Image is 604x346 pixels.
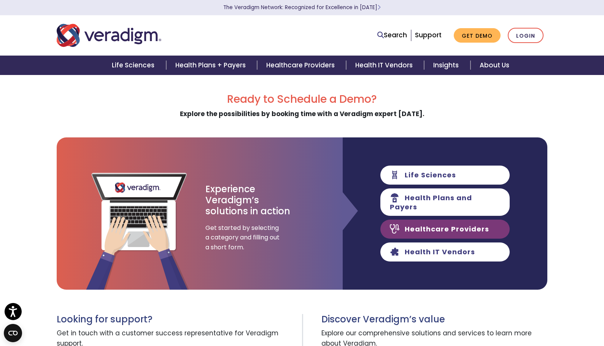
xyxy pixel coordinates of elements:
[205,184,291,217] h3: Experience Veradigm’s solutions in action
[377,30,407,40] a: Search
[57,93,547,106] h2: Ready to Schedule a Demo?
[166,56,257,75] a: Health Plans + Payers
[4,324,22,342] button: Open CMP widget
[257,56,346,75] a: Healthcare Providers
[103,56,166,75] a: Life Sciences
[57,314,296,325] h3: Looking for support?
[57,23,161,48] img: Veradigm logo
[470,56,518,75] a: About Us
[223,4,381,11] a: The Veradigm Network: Recognized for Excellence in [DATE]Learn More
[454,28,501,43] a: Get Demo
[346,56,424,75] a: Health IT Vendors
[321,314,547,325] h3: Discover Veradigm’s value
[424,56,470,75] a: Insights
[205,223,281,252] span: Get started by selecting a category and filling out a short form.
[415,30,442,40] a: Support
[508,28,544,43] a: Login
[180,109,424,118] strong: Explore the possibilities by booking time with a Veradigm expert [DATE].
[377,4,381,11] span: Learn More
